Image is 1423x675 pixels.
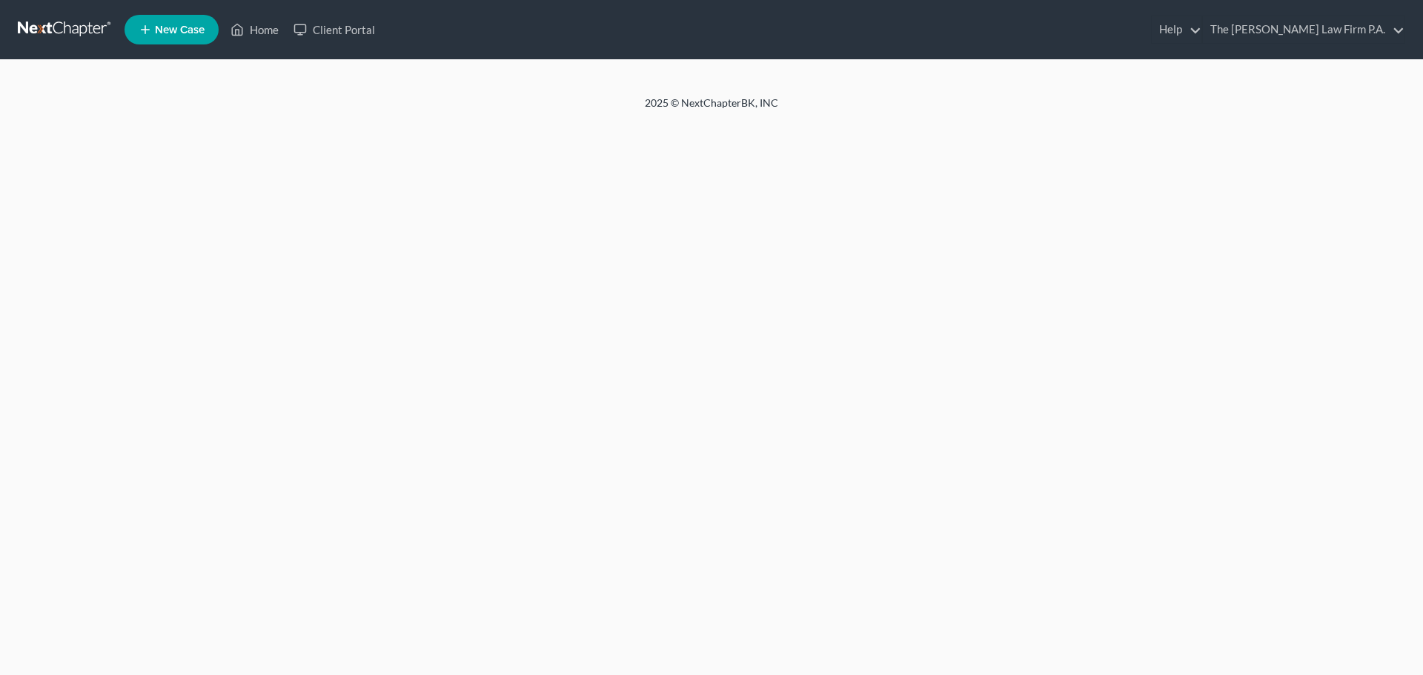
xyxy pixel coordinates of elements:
[289,96,1134,122] div: 2025 © NextChapterBK, INC
[1152,16,1201,43] a: Help
[223,16,286,43] a: Home
[286,16,382,43] a: Client Portal
[1203,16,1404,43] a: The [PERSON_NAME] Law Firm P.A.
[125,15,219,44] new-legal-case-button: New Case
